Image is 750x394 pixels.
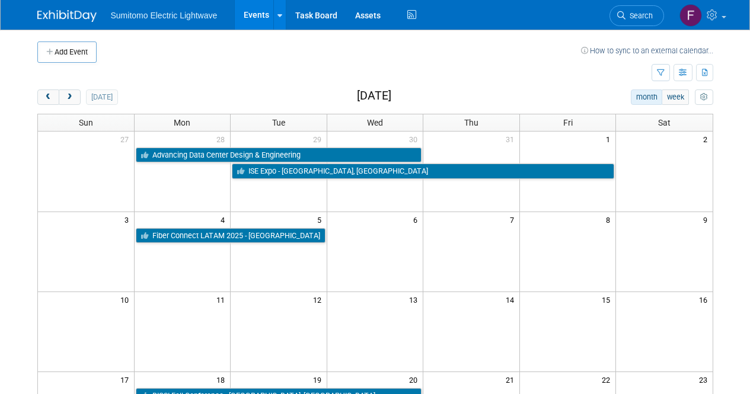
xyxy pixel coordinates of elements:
span: 11 [215,292,230,307]
span: 4 [219,212,230,227]
span: 22 [601,372,615,387]
span: 6 [412,212,423,227]
span: 3 [123,212,134,227]
button: [DATE] [86,89,117,105]
span: 19 [312,372,327,387]
span: 31 [505,132,519,146]
span: Thu [464,118,478,127]
span: Sumitomo Electric Lightwave [111,11,218,20]
span: Tue [272,118,285,127]
span: Fri [563,118,573,127]
button: next [59,89,81,105]
span: 13 [408,292,423,307]
button: myCustomButton [695,89,713,105]
a: Search [609,5,664,26]
a: How to sync to an external calendar... [581,46,713,55]
span: 28 [215,132,230,146]
span: 27 [119,132,134,146]
span: 29 [312,132,327,146]
h2: [DATE] [357,89,391,102]
button: prev [37,89,59,105]
button: Add Event [37,41,97,63]
i: Personalize Calendar [700,94,708,101]
img: ExhibitDay [37,10,97,22]
span: 7 [509,212,519,227]
span: 17 [119,372,134,387]
span: 30 [408,132,423,146]
span: 2 [702,132,713,146]
img: Faith Byrd [679,4,702,27]
span: Sat [658,118,671,127]
a: Fiber Connect LATAM 2025 - [GEOGRAPHIC_DATA] [136,228,325,244]
span: 15 [601,292,615,307]
span: 18 [215,372,230,387]
span: 10 [119,292,134,307]
span: 14 [505,292,519,307]
span: Mon [174,118,190,127]
span: Sun [79,118,93,127]
span: 20 [408,372,423,387]
span: Search [625,11,653,20]
span: 23 [698,372,713,387]
span: 12 [312,292,327,307]
button: month [631,89,662,105]
span: 5 [316,212,327,227]
a: ISE Expo - [GEOGRAPHIC_DATA], [GEOGRAPHIC_DATA] [232,164,614,179]
span: 16 [698,292,713,307]
span: 8 [605,212,615,227]
span: 9 [702,212,713,227]
a: Advancing Data Center Design & Engineering [136,148,422,163]
span: 1 [605,132,615,146]
span: Wed [367,118,383,127]
button: week [662,89,689,105]
span: 21 [505,372,519,387]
